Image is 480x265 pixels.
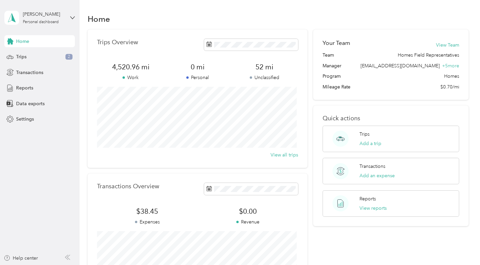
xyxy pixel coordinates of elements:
[359,205,387,212] button: View reports
[65,54,73,60] span: 2
[97,183,159,190] p: Transactions Overview
[164,74,231,81] p: Personal
[271,151,298,158] button: View all trips
[323,62,341,69] span: Manager
[323,115,459,122] p: Quick actions
[323,73,341,80] span: Program
[231,62,298,72] span: 52 mi
[16,38,29,45] span: Home
[197,207,298,216] span: $0.00
[97,39,138,46] p: Trips Overview
[442,63,459,69] span: + 5 more
[442,227,480,265] iframe: Everlance-gr Chat Button Frame
[323,83,350,90] span: Mileage Rate
[16,116,34,123] span: Settings
[197,218,298,225] p: Revenue
[23,20,59,24] div: Personal dashboard
[436,42,459,49] button: View Team
[361,63,440,69] span: [EMAIL_ADDRESS][DOMAIN_NAME]
[323,52,334,59] span: Team
[16,84,33,91] span: Reports
[440,83,459,90] span: $0.70/mi
[164,62,231,72] span: 0 mi
[97,74,164,81] p: Work
[97,62,164,72] span: 4,520.96 mi
[23,11,65,18] div: [PERSON_NAME]
[16,53,27,60] span: Trips
[97,207,197,216] span: $38.45
[359,140,381,147] button: Add a trip
[444,73,459,80] span: Homes
[359,163,385,170] p: Transactions
[16,100,45,107] span: Data exports
[88,15,110,22] h1: Home
[398,52,459,59] span: Homes Field Representatives
[97,218,197,225] p: Expenses
[323,39,350,47] h2: Your Team
[359,195,376,202] p: Reports
[231,74,298,81] p: Unclassified
[359,172,395,179] button: Add an expense
[16,69,43,76] span: Transactions
[4,255,38,262] button: Help center
[359,131,370,138] p: Trips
